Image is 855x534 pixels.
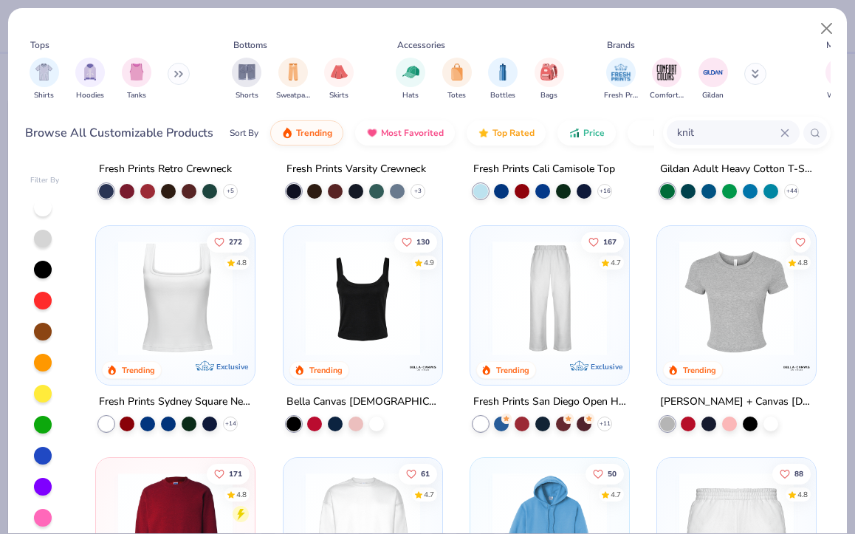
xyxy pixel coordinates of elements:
div: 4.8 [236,257,247,268]
div: Fresh Prints San Diego Open Heavyweight Sweatpants [473,393,626,411]
img: Hats Image [402,64,419,81]
div: 4.8 [236,489,247,500]
div: Bottoms [233,38,267,52]
span: Fresh Prints [604,90,638,101]
img: flash.gif [639,127,650,139]
div: filter for Comfort Colors [650,58,684,101]
button: filter button [604,58,638,101]
div: Filter By [30,175,60,186]
button: Close [813,15,841,43]
span: + 5 [227,187,234,196]
span: + 16 [599,187,610,196]
img: Fresh Prints Image [610,61,632,83]
button: Fresh Prints Flash [628,120,798,146]
button: filter button [232,58,261,101]
button: filter button [30,58,59,101]
span: Most Favorited [381,127,444,139]
div: Fresh Prints Varsity Crewneck [286,160,426,179]
button: filter button [825,58,855,101]
div: Gildan Adult Heavy Cotton T-Shirt [660,160,813,179]
div: Tops [30,38,49,52]
button: filter button [535,58,564,101]
div: filter for Bags [535,58,564,101]
button: Like [772,463,811,484]
button: Trending [270,120,343,146]
span: Sweatpants [276,90,310,101]
img: Sweatpants Image [285,64,301,81]
span: Bags [540,90,557,101]
div: 4.7 [611,489,621,500]
button: Like [586,463,624,484]
div: filter for Skirts [324,58,354,101]
img: Bottles Image [495,64,511,81]
div: Fresh Prints Retro Crewneck [99,160,232,179]
input: Try "T-Shirt" [676,124,780,141]
div: Browse All Customizable Products [25,124,213,142]
img: Bags Image [540,64,557,81]
button: Most Favorited [355,120,455,146]
img: Gildan Image [702,61,724,83]
div: Brands [607,38,635,52]
button: Like [207,463,250,484]
span: Exclusive [217,362,249,372]
div: filter for Sweatpants [276,58,310,101]
div: Sort By [230,126,258,140]
button: Like [581,231,624,252]
span: + 3 [414,187,422,196]
span: Tanks [127,90,146,101]
img: Shirts Image [35,64,52,81]
div: 4.8 [797,257,808,268]
span: + 44 [786,187,797,196]
img: 80dc4ece-0e65-4f15-94a6-2a872a258fbd [427,240,557,355]
img: Hoodies Image [82,64,98,81]
img: TopRated.gif [478,127,490,139]
button: filter button [276,58,310,101]
div: filter for Shirts [30,58,59,101]
button: filter button [442,58,472,101]
button: filter button [396,58,425,101]
span: Price [583,127,605,139]
img: aa15adeb-cc10-480b-b531-6e6e449d5067 [672,240,801,355]
span: Totes [447,90,466,101]
span: 88 [794,470,803,477]
div: filter for Hoodies [75,58,105,101]
img: Bella + Canvas logo [408,353,438,383]
div: 4.7 [423,489,433,500]
div: Fresh Prints Sydney Square Neck Tank Top [99,393,252,411]
img: df5250ff-6f61-4206-a12c-24931b20f13c [485,240,614,355]
span: + 11 [599,420,610,428]
button: Like [207,231,250,252]
img: Skirts Image [331,64,348,81]
span: Bottles [490,90,515,101]
span: Exclusive [591,362,622,372]
div: [PERSON_NAME] + Canvas [DEMOGRAPHIC_DATA]' Micro Ribbed Baby Tee [660,393,813,411]
span: 61 [420,470,429,477]
span: 272 [229,238,242,245]
span: Women [827,90,854,101]
div: filter for Fresh Prints [604,58,638,101]
img: Comfort Colors Image [656,61,678,83]
span: + 14 [225,420,236,428]
div: filter for Tanks [122,58,151,101]
img: trending.gif [281,127,293,139]
button: filter button [488,58,518,101]
img: Bella + Canvas logo [782,353,811,383]
img: cab69ba6-afd8-400d-8e2e-70f011a551d3 [614,240,744,355]
span: 50 [608,470,617,477]
div: 4.9 [423,257,433,268]
div: filter for Hats [396,58,425,101]
img: Shorts Image [238,64,255,81]
img: Totes Image [449,64,465,81]
span: 167 [603,238,617,245]
span: Top Rated [492,127,535,139]
div: filter for Totes [442,58,472,101]
div: filter for Bottles [488,58,518,101]
button: Price [557,120,616,146]
div: 4.8 [797,489,808,500]
button: filter button [698,58,728,101]
button: filter button [75,58,105,101]
span: 130 [416,238,429,245]
span: Shirts [34,90,54,101]
img: 8af284bf-0d00-45ea-9003-ce4b9a3194ad [298,240,427,355]
span: Gildan [702,90,724,101]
